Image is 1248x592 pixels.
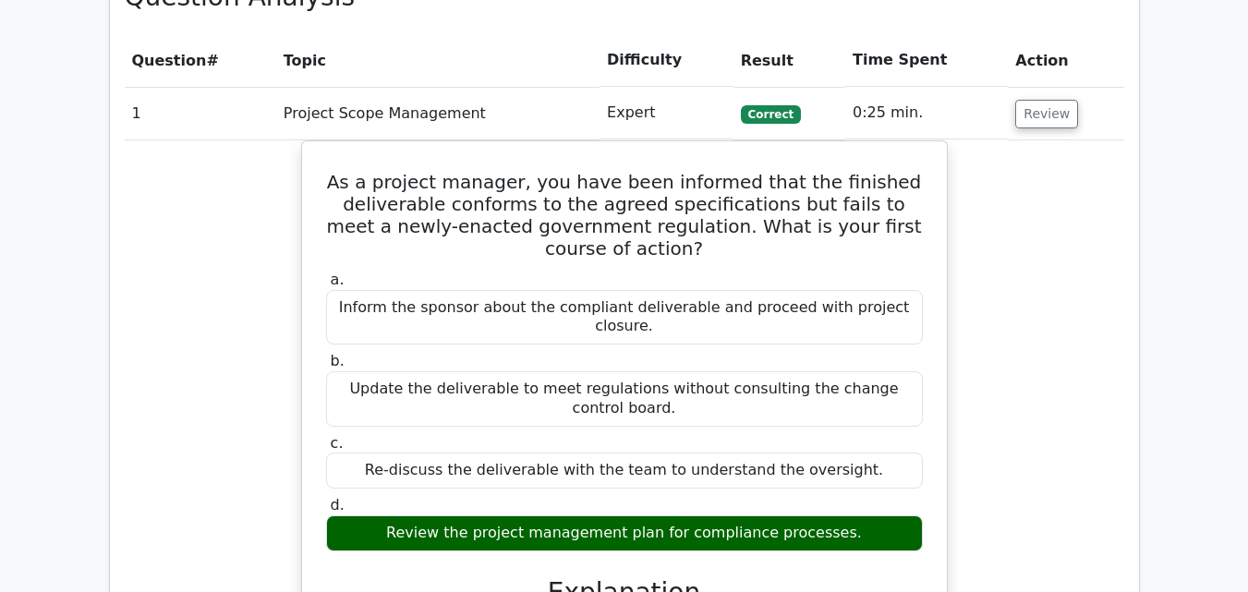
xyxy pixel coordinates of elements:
[741,105,801,124] span: Correct
[1015,100,1078,128] button: Review
[331,271,345,288] span: a.
[324,171,925,260] h5: As a project manager, you have been informed that the finished deliverable conforms to the agreed...
[600,87,733,139] td: Expert
[326,371,923,427] div: Update the deliverable to meet regulations without consulting the change control board.
[331,352,345,369] span: b.
[276,87,600,139] td: Project Scope Management
[326,453,923,489] div: Re-discuss the deliverable with the team to understand the oversight.
[326,515,923,551] div: Review the project management plan for compliance processes.
[326,290,923,345] div: Inform the sponsor about the compliant deliverable and proceed with project closure.
[1008,34,1123,87] th: Action
[733,34,845,87] th: Result
[845,87,1008,139] td: 0:25 min.
[331,496,345,513] span: d.
[125,87,276,139] td: 1
[331,434,344,452] span: c.
[276,34,600,87] th: Topic
[600,34,733,87] th: Difficulty
[132,52,207,69] span: Question
[125,34,276,87] th: #
[845,34,1008,87] th: Time Spent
